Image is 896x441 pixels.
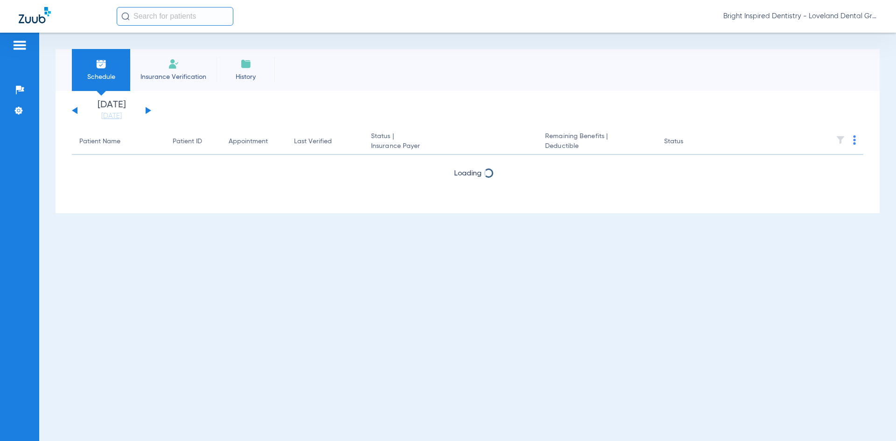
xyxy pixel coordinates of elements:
[545,141,649,151] span: Deductible
[79,137,158,147] div: Patient Name
[84,100,140,121] li: [DATE]
[173,137,214,147] div: Patient ID
[19,7,51,23] img: Zuub Logo
[84,112,140,121] a: [DATE]
[294,137,356,147] div: Last Verified
[79,137,120,147] div: Patient Name
[173,137,202,147] div: Patient ID
[538,129,656,155] th: Remaining Benefits |
[454,170,482,177] span: Loading
[79,72,123,82] span: Schedule
[117,7,233,26] input: Search for patients
[12,40,27,51] img: hamburger-icon
[121,12,130,21] img: Search Icon
[723,12,877,21] span: Bright Inspired Dentistry - Loveland Dental Group-[GEOGRAPHIC_DATA]
[224,72,268,82] span: History
[137,72,210,82] span: Insurance Verification
[229,137,268,147] div: Appointment
[364,129,538,155] th: Status |
[96,58,107,70] img: Schedule
[240,58,252,70] img: History
[836,135,845,145] img: filter.svg
[657,129,720,155] th: Status
[853,135,856,145] img: group-dot-blue.svg
[229,137,279,147] div: Appointment
[371,141,530,151] span: Insurance Payer
[294,137,332,147] div: Last Verified
[168,58,179,70] img: Manual Insurance Verification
